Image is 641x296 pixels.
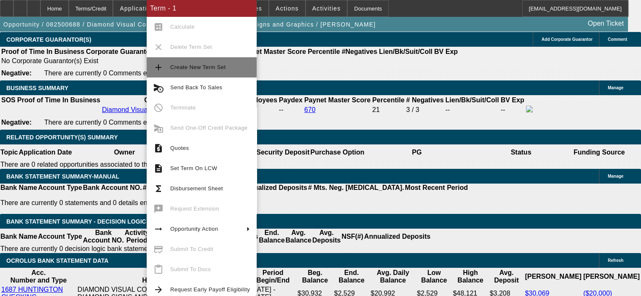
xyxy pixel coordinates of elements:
[573,144,625,160] th: Funding Source
[453,269,488,285] th: High Balance
[0,199,468,207] p: There are currently 0 statements and 0 details entered on this opportunity
[370,269,416,285] th: Avg. Daily Balance
[608,258,623,263] span: Refresh
[6,257,108,264] span: OCROLUS BANK STATEMENT DATA
[469,144,573,160] th: Status
[6,218,146,225] span: Bank Statement Summary - Decision Logic
[113,0,161,16] button: Application
[306,0,347,16] button: Activities
[372,106,404,114] div: 21
[405,184,468,192] th: Most Recent Period
[153,163,164,173] mat-icon: description
[372,96,404,104] b: Percentile
[310,144,365,160] th: Purchase Option
[608,174,623,179] span: Manage
[240,48,306,55] b: Paynet Master Score
[279,96,303,104] b: Paydex
[44,119,223,126] span: There are currently 0 Comments entered on this opportunity
[3,21,376,28] span: Opportunity / 082500688 / Diamond Visual Communications, LLC DBA Diamond Signs and Graphics / [PE...
[153,224,164,234] mat-icon: arrow_right_alt
[6,173,119,180] span: BANK STATEMENT SUMMARY-MANUAL
[124,229,150,245] th: Activity Period
[304,106,316,113] a: 670
[153,285,164,295] mat-icon: arrow_forward
[500,105,525,115] td: --
[269,0,305,16] button: Actions
[364,229,431,245] th: Annualized Deposits
[1,57,461,65] td: No Corporate Guarantor(s) Exist
[297,269,333,285] th: Beg. Balance
[1,69,32,77] b: Negative:
[38,229,83,245] th: Account Type
[102,106,217,113] a: Diamond Visual Communications, LLC
[44,69,223,77] span: There are currently 0 Comments entered on this opportunity
[144,96,175,104] b: Company
[406,96,444,104] b: # Negatives
[6,36,91,43] span: CORPORATE GUARANTOR(S)
[304,96,370,104] b: Paynet Master Score
[83,184,142,192] th: Bank Account NO.
[38,184,83,192] th: Account Type
[416,269,451,285] th: Low Balance
[445,96,499,104] b: Lien/Bk/Suit/Coll
[6,134,118,141] span: RELATED OPPORTUNITY(S) SUMMARY
[249,269,296,285] th: Period Begin/End
[526,106,533,112] img: facebook-icon.png
[406,106,444,114] div: 3 / 3
[365,144,469,160] th: PG
[170,64,226,70] span: Create New Term Set
[17,96,101,104] th: Proof of Time In Business
[120,5,154,12] span: Application
[153,83,164,93] mat-icon: cancel_schedule_send
[170,165,217,171] span: Set Term On LCW
[153,184,164,194] mat-icon: functions
[72,144,177,160] th: Owner
[153,143,164,153] mat-icon: request_quote
[142,184,183,192] th: # Of Periods
[86,48,153,55] b: Corporate Guarantor
[1,119,32,126] b: Negative:
[1,48,85,56] th: Proof of Time In Business
[542,37,593,42] span: Add Corporate Guarantor
[1,96,16,104] th: SOS
[524,269,582,285] th: [PERSON_NAME]
[285,229,311,245] th: Avg. Balance
[18,144,72,160] th: Application Date
[608,37,627,42] span: Comment
[312,229,341,245] th: Avg. Deposits
[489,269,524,285] th: Avg. Deposit
[608,85,623,90] span: Manage
[279,105,303,115] td: --
[445,105,499,115] td: --
[240,184,307,192] th: Annualized Deposits
[434,48,458,55] b: BV Exp
[342,48,378,55] b: #Negatives
[501,96,524,104] b: BV Exp
[153,62,164,72] mat-icon: add
[312,5,341,12] span: Activities
[170,145,189,151] span: Quotes
[308,184,405,192] th: # Mts. Neg. [MEDICAL_DATA].
[341,229,364,245] th: NSF(#)
[170,226,218,232] span: Opportunity Action
[258,229,285,245] th: End. Balance
[83,229,124,245] th: Bank Account NO.
[170,84,222,91] span: Send Back To Sales
[585,16,627,31] a: Open Ticket
[308,48,340,55] b: Percentile
[276,5,299,12] span: Actions
[379,48,432,55] b: Lien/Bk/Suit/Coll
[77,269,249,285] th: Acc. Holder Name
[1,269,76,285] th: Acc. Number and Type
[334,269,370,285] th: End. Balance
[6,85,68,91] span: BUSINESS SUMMARY
[583,269,640,285] th: [PERSON_NAME]
[236,96,277,104] b: # Employees
[256,144,310,160] th: Security Deposit
[170,286,250,293] span: Request Early Payoff Eligibility
[170,185,223,192] span: Disbursement Sheet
